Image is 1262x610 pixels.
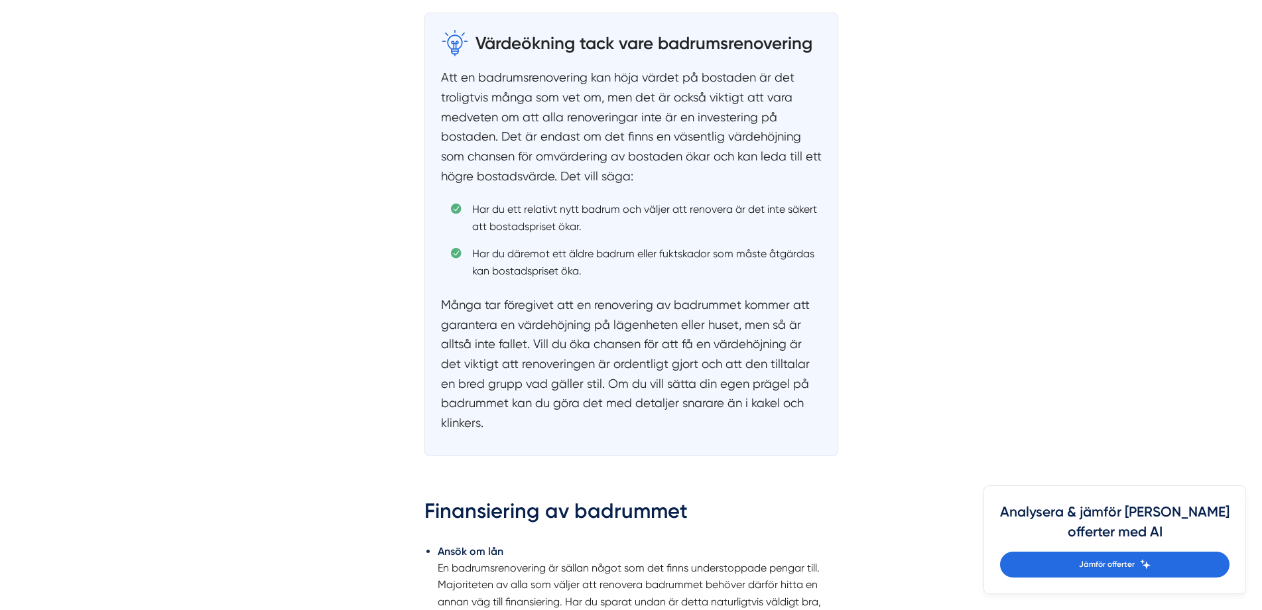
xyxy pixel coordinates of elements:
[475,29,812,56] h3: Värdeökning tack vare badrumsrenovering
[441,68,822,186] p: Att en badrumsrenovering kan höja värdet på bostaden är det troligtvis många som vet om, men det ...
[441,295,822,433] p: Många tar föregivet att en renovering av badrummet kommer att garantera en värdehöjning på lägenh...
[424,497,838,534] h2: Finansiering av badrummet
[1079,558,1135,571] span: Jämför offerter
[451,201,822,235] li: Har du ett relativt nytt badrum och väljer att renovera är det inte säkert att bostadspriset ökar.
[1000,552,1230,578] a: Jämför offerter
[1000,502,1230,552] h4: Analysera & jämför [PERSON_NAME] offerter med AI
[451,245,822,279] li: Har du däremot ett äldre badrum eller fuktskador som måste åtgärdas kan bostadspriset öka.
[438,545,503,558] strong: Ansök om lån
